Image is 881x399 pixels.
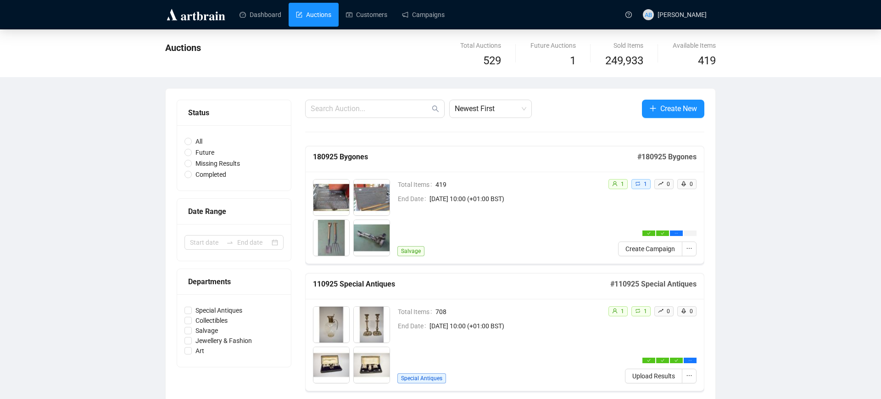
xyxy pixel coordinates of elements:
span: rise [658,308,664,314]
span: rocket [681,181,686,186]
img: 8001_1.jpg [313,307,349,343]
span: 1 [621,308,624,315]
h5: 180925 Bygones [313,152,637,163]
span: Auctions [165,42,201,53]
span: ellipsis [688,359,692,362]
span: 419 [435,180,601,190]
img: 8003_1.jpg [313,347,349,383]
div: Total Auctions [460,40,501,51]
span: plus [649,105,657,112]
span: user [612,308,618,314]
span: Newest First [455,100,526,118]
h5: # 110925 Special Antiques [610,279,697,290]
span: Jewellery & Fashion [192,336,256,346]
span: question-circle [625,11,632,18]
span: search [432,105,439,112]
span: [PERSON_NAME] [658,11,707,18]
img: 9004_1.jpg [354,220,390,256]
a: 110925 Special Antiques#110925 Special AntiquesTotal Items708End Date[DATE] 10:00 (+01:00 BST)Spe... [305,273,704,391]
h5: # 180925 Bygones [637,152,697,163]
span: check [675,359,678,362]
span: 419 [698,54,716,67]
span: retweet [635,308,641,314]
span: 708 [435,307,601,317]
div: Date Range [188,206,280,217]
span: 1 [644,181,647,187]
span: All [192,136,206,146]
span: Future [192,147,218,157]
span: Missing Results [192,158,244,169]
span: ellipsis [675,231,678,235]
span: ellipsis [686,245,692,252]
img: 8004_1.jpg [354,347,390,383]
span: 1 [621,181,624,187]
span: Create Campaign [625,244,675,254]
span: Total Items [398,307,435,317]
span: rise [658,181,664,186]
span: 0 [690,181,693,187]
span: 0 [667,308,670,315]
span: Art [192,346,208,356]
span: check [647,359,651,362]
div: Sold Items [605,40,643,51]
input: Search Auction... [311,103,430,114]
span: check [661,359,664,362]
span: 249,933 [605,52,643,70]
input: End date [237,237,270,247]
div: Departments [188,276,280,287]
a: 180925 Bygones#180925 BygonesTotal Items419End Date[DATE] 10:00 (+01:00 BST)Salvageuser1retweet1r... [305,146,704,264]
span: 1 [570,54,576,67]
span: retweet [635,181,641,186]
span: ellipsis [686,372,692,379]
img: logo [165,7,227,22]
a: Dashboard [240,3,281,27]
span: check [661,231,664,235]
span: swap-right [226,239,234,246]
input: Start date [190,237,223,247]
img: 9001_1.jpg [313,180,349,215]
span: to [226,239,234,246]
span: user [612,181,618,186]
span: 1 [644,308,647,315]
span: Salvage [192,326,222,336]
span: [DATE] 10:00 (+01:00 BST) [429,194,601,204]
a: Campaigns [402,3,445,27]
span: Completed [192,169,230,180]
button: Create Campaign [618,242,682,256]
img: 8002_1.jpg [354,307,390,343]
div: Future Auctions [530,40,576,51]
span: End Date [398,194,429,204]
span: Collectibles [192,315,231,326]
span: 529 [483,54,501,67]
span: Total Items [398,180,435,190]
button: Upload Results [625,369,682,383]
span: End Date [398,321,429,331]
div: Status [188,107,280,118]
div: Available Items [673,40,716,51]
span: 0 [690,308,693,315]
span: check [647,231,651,235]
a: Auctions [296,3,331,27]
span: [DATE] 10:00 (+01:00 BST) [429,321,601,331]
button: Create New [642,100,704,118]
img: 9003_1.jpg [313,220,349,256]
h5: 110925 Special Antiques [313,279,610,290]
span: AB [645,10,652,19]
span: Upload Results [632,371,675,381]
span: 0 [667,181,670,187]
span: Special Antiques [397,373,446,383]
span: rocket [681,308,686,314]
span: Salvage [397,246,424,256]
span: Create New [660,103,697,114]
span: Special Antiques [192,305,246,315]
a: Customers [346,3,387,27]
img: 9002_1.jpg [354,180,390,215]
